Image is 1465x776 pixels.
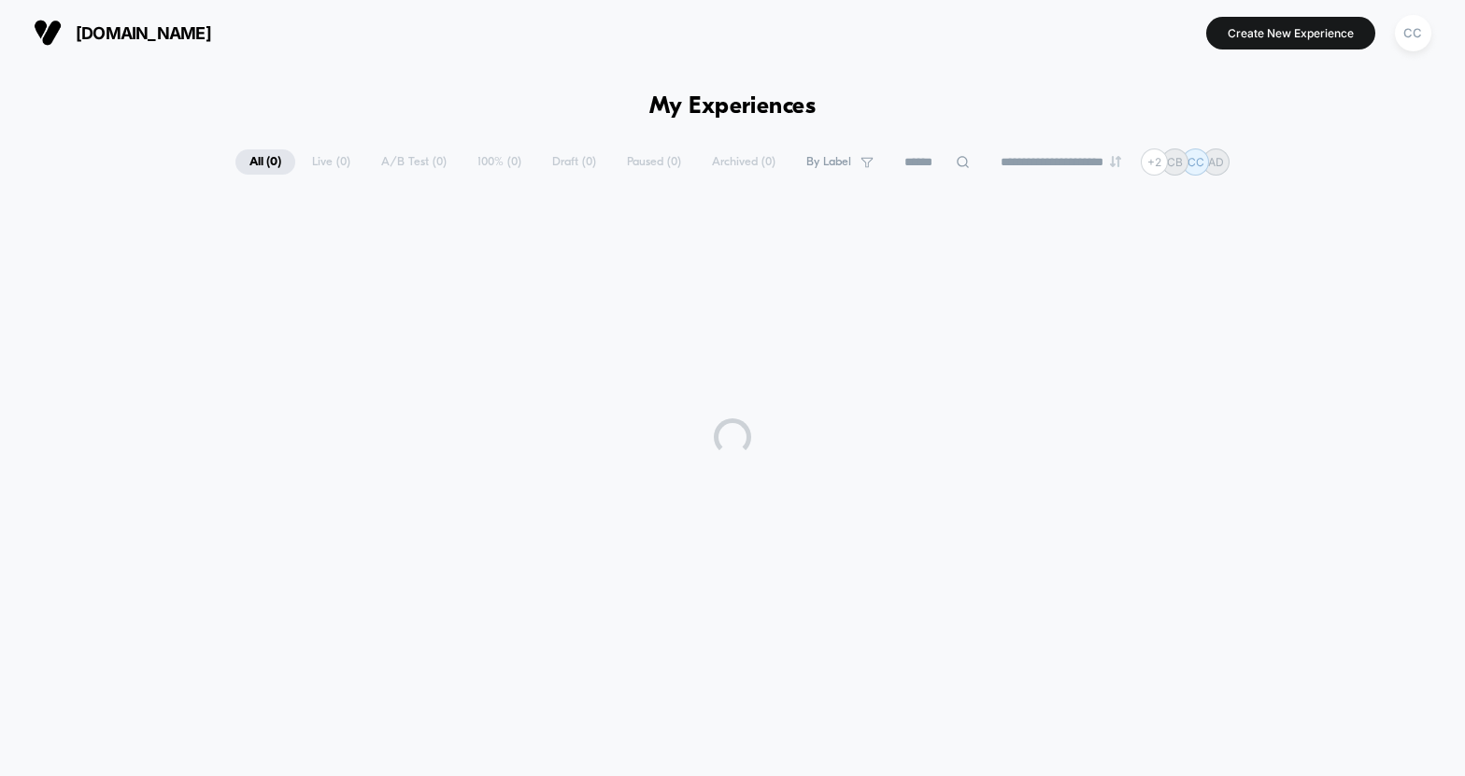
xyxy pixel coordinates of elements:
[649,93,817,120] h1: My Experiences
[1188,155,1204,169] p: CC
[1389,14,1437,52] button: CC
[1141,148,1168,176] div: + 2
[1395,15,1431,51] div: CC
[1206,17,1375,49] button: Create New Experience
[1110,156,1121,167] img: end
[76,23,211,43] span: [DOMAIN_NAME]
[28,18,217,48] button: [DOMAIN_NAME]
[806,155,851,169] span: By Label
[235,149,295,175] span: All ( 0 )
[34,19,62,47] img: Visually logo
[1167,155,1183,169] p: CB
[1208,155,1224,169] p: AD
